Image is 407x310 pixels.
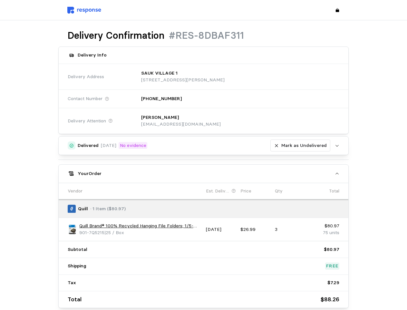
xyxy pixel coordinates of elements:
[78,205,88,212] p: Quill
[79,230,104,235] span: 901-7Q5215
[78,170,102,177] h5: Your Order
[329,188,339,195] p: Total
[270,139,330,152] button: Mark as Undelivered
[59,165,349,183] button: YourOrder
[67,7,101,14] img: svg%3e
[67,29,164,42] h1: Delivery Confirmation
[68,225,77,234] img: s1192351_s7
[68,279,76,286] p: Tax
[141,70,178,77] p: SAUK VILLAGE 1
[104,230,124,235] span: | 25 / Box
[141,114,179,121] p: [PERSON_NAME]
[275,226,305,233] p: 3
[79,222,201,230] a: Quill Brand® 100% Recycled Hanging File Folders; 1/5-Cut, Letter Size, Green, 25/Box (7Q5215)
[59,137,349,155] button: Delivered[DATE]No evidenceMark as Undelivered
[206,188,230,195] p: Est. Delivery
[309,229,339,236] p: 75 units
[324,246,339,253] p: $80.97
[90,205,126,212] p: · 1 Item ($80.97)
[240,188,251,195] p: Price
[78,52,107,58] h5: Delivery Info
[206,226,236,233] p: [DATE]
[141,77,225,84] p: [STREET_ADDRESS][PERSON_NAME]
[68,95,102,102] span: Contact Number
[68,263,86,270] p: Shipping
[169,29,244,42] h1: #RES-8DBAF311
[120,142,146,149] p: No evidence
[59,183,349,308] div: YourOrder
[309,222,339,230] p: $80.97
[68,246,87,253] p: Subtotal
[281,142,327,149] p: Mark as Undelivered
[326,263,338,270] p: Free
[327,279,339,286] p: $7.29
[141,95,182,102] p: [PHONE_NUMBER]
[240,226,270,233] p: $26.99
[68,188,82,195] p: Vendor
[68,73,104,80] span: Delivery Address
[275,188,283,195] p: Qty
[141,121,221,128] p: [EMAIL_ADDRESS][DOMAIN_NAME]
[78,142,99,149] h5: Delivered
[68,295,82,304] p: Total
[68,118,106,125] span: Delivery Attention
[101,142,116,149] p: [DATE]
[321,295,339,304] p: $88.26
